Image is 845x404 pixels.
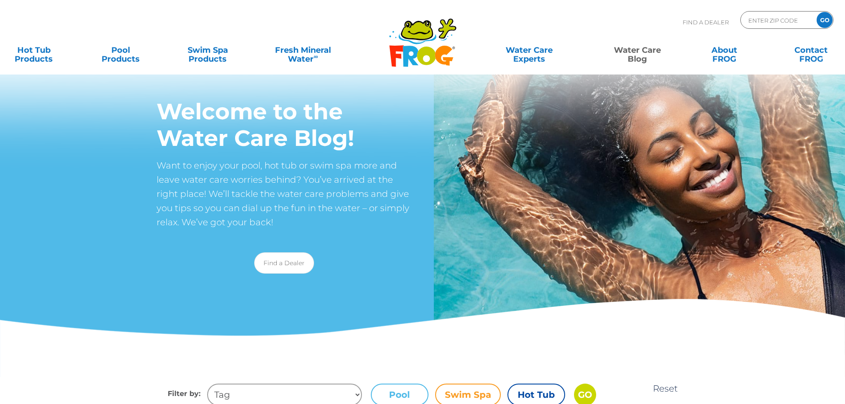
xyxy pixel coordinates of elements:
[747,14,807,27] input: Zip Code Form
[87,41,154,59] a: PoolProducts
[174,41,241,59] a: Swim SpaProducts
[683,11,729,33] p: Find A Dealer
[254,252,314,274] a: Find a Dealer
[604,41,671,59] a: Water CareBlog
[314,53,318,60] sup: ∞
[653,383,678,394] a: Reset
[691,41,758,59] a: AboutFROG
[157,158,412,229] p: Want to enjoy your pool, hot tub or swim spa more and leave water care worries behind? You’ve arr...
[817,12,833,28] input: GO
[261,41,346,59] a: Fresh MineralWater∞
[475,41,585,59] a: Water CareExperts
[778,41,845,59] a: ContactFROG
